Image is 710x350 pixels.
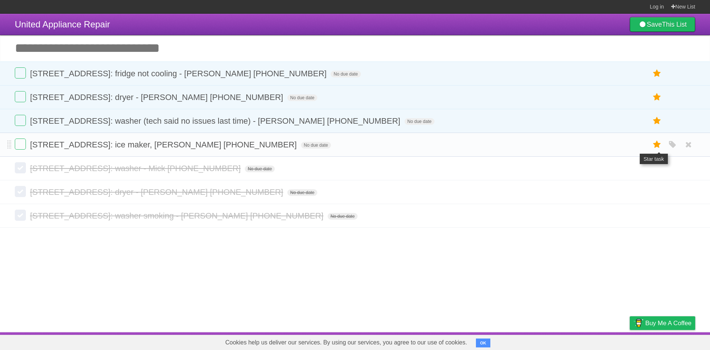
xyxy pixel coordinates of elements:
[620,334,639,348] a: Privacy
[650,67,664,80] label: Star task
[15,67,26,79] label: Done
[650,115,664,127] label: Star task
[633,317,643,329] img: Buy me a coffee
[476,339,490,347] button: OK
[287,189,317,196] span: No due date
[662,21,687,28] b: This List
[405,118,435,125] span: No due date
[650,91,664,103] label: Star task
[15,162,26,173] label: Done
[30,116,402,126] span: [STREET_ADDRESS]: washer (tech said no issues last time) - [PERSON_NAME] [PHONE_NUMBER]
[218,335,474,350] span: Cookies help us deliver our services. By using our services, you agree to our use of cookies.
[15,186,26,197] label: Done
[630,17,695,32] a: SaveThis List
[15,115,26,126] label: Done
[30,187,285,197] span: [STREET_ADDRESS]: dryer - [PERSON_NAME] [PHONE_NUMBER]‬
[595,334,611,348] a: Terms
[15,19,110,29] span: United Appliance Repair
[301,142,331,149] span: No due date
[245,166,275,172] span: No due date
[15,139,26,150] label: Done
[30,164,243,173] span: [STREET_ADDRESS]: washer - Mick [PHONE_NUMBER]
[650,139,664,151] label: Star task
[645,317,692,330] span: Buy me a coffee
[649,334,695,348] a: Suggest a feature
[556,334,586,348] a: Developers
[30,140,298,149] span: [STREET_ADDRESS]: ice maker, [PERSON_NAME] [PHONE_NUMBER]
[287,94,317,101] span: No due date
[15,210,26,221] label: Done
[30,211,325,220] span: [STREET_ADDRESS]: washer smoking - [PERSON_NAME] [PHONE_NUMBER]
[30,69,328,78] span: [STREET_ADDRESS]: fridge not cooling - [PERSON_NAME] [PHONE_NUMBER]
[30,93,285,102] span: [STREET_ADDRESS]: dryer - [PERSON_NAME] [PHONE_NUMBER]
[331,71,361,77] span: No due date
[630,316,695,330] a: Buy me a coffee
[328,213,358,220] span: No due date
[15,91,26,102] label: Done
[531,334,547,348] a: About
